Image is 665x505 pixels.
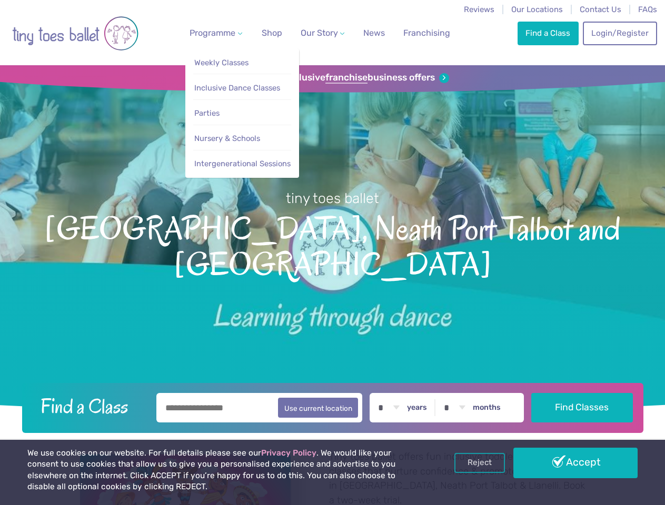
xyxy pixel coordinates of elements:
[32,393,149,419] h2: Find a Class
[325,72,368,84] strong: franchise
[580,5,621,14] a: Contact Us
[513,448,638,478] a: Accept
[190,28,235,38] span: Programme
[531,393,633,422] button: Find Classes
[194,58,249,67] span: Weekly Classes
[194,83,280,93] span: Inclusive Dance Classes
[193,53,291,73] a: Weekly Classes
[454,453,505,473] a: Reject
[193,78,291,98] a: Inclusive Dance Classes
[194,159,291,168] span: Intergenerational Sessions
[193,104,291,123] a: Parties
[185,23,246,44] a: Programme
[257,23,286,44] a: Shop
[518,22,579,45] a: Find a Class
[262,28,282,38] span: Shop
[464,5,494,14] a: Reviews
[473,403,501,412] label: months
[511,5,563,14] a: Our Locations
[261,448,316,458] a: Privacy Policy
[286,190,379,207] small: tiny toes ballet
[399,23,454,44] a: Franchising
[12,7,138,60] img: tiny toes ballet
[194,134,260,143] span: Nursery & Schools
[193,154,291,174] a: Intergenerational Sessions
[403,28,450,38] span: Franchising
[301,28,338,38] span: Our Story
[359,23,389,44] a: News
[583,22,657,45] a: Login/Register
[216,72,449,84] a: Sign up for our exclusivefranchisebusiness offers
[278,398,359,418] button: Use current location
[296,23,349,44] a: Our Story
[193,129,291,148] a: Nursery & Schools
[27,448,424,493] p: We use cookies on our website. For full details please see our . We would like your consent to us...
[194,108,220,118] span: Parties
[638,5,657,14] a: FAQs
[17,208,648,282] span: [GEOGRAPHIC_DATA], Neath Port Talbot and [GEOGRAPHIC_DATA]
[363,28,385,38] span: News
[407,403,427,412] label: years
